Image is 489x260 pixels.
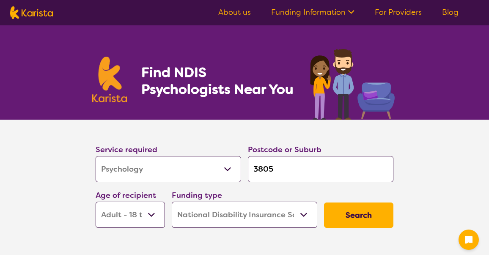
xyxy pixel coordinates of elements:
h1: Find NDIS Psychologists Near You [141,64,298,98]
a: Blog [442,7,459,17]
a: For Providers [375,7,422,17]
a: About us [218,7,251,17]
img: Karista logo [92,57,127,102]
label: Funding type [172,190,222,200]
label: Postcode or Suburb [248,145,321,155]
a: Funding Information [271,7,354,17]
img: Karista logo [10,6,53,19]
input: Type [248,156,393,182]
img: psychology [307,46,397,120]
button: Search [324,203,393,228]
label: Age of recipient [96,190,156,200]
label: Service required [96,145,157,155]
